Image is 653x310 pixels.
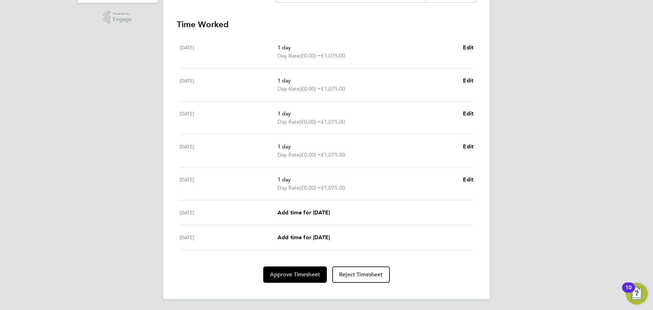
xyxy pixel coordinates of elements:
div: 10 [625,288,632,296]
p: 1 day [278,110,457,118]
a: Powered byEngage [103,11,132,24]
div: [DATE] [180,110,278,126]
span: Day Rate [278,85,300,93]
div: [DATE] [180,176,278,192]
p: 1 day [278,77,457,85]
a: Edit [463,77,473,85]
div: [DATE] [180,209,278,217]
span: Edit [463,44,473,51]
div: [DATE] [180,77,278,93]
span: £1,075.00 [321,118,345,125]
span: Add time for [DATE] [278,209,330,216]
p: 1 day [278,143,457,151]
span: Edit [463,176,473,183]
a: Edit [463,143,473,151]
button: Open Resource Center, 10 new notifications [626,283,648,305]
span: £1,075.00 [321,184,345,191]
span: Day Rate [278,151,300,159]
span: Approve Timesheet [270,271,320,278]
span: Powered by [113,11,132,17]
p: 1 day [278,44,457,52]
span: Reject Timesheet [339,271,383,278]
span: Day Rate [278,118,300,126]
a: Edit [463,110,473,118]
span: Edit [463,143,473,150]
div: [DATE] [180,44,278,60]
span: £1,075.00 [321,151,345,158]
span: (£0.00) = [300,118,321,125]
div: [DATE] [180,233,278,242]
span: Edit [463,77,473,84]
h3: Time Worked [177,19,476,30]
span: Engage [113,17,132,22]
span: Add time for [DATE] [278,234,330,241]
div: [DATE] [180,143,278,159]
span: Day Rate [278,184,300,192]
a: Add time for [DATE] [278,233,330,242]
span: £1,075.00 [321,85,345,92]
a: Add time for [DATE] [278,209,330,217]
span: £1,075.00 [321,52,345,59]
button: Approve Timesheet [263,266,327,283]
span: Edit [463,110,473,117]
span: (£0.00) = [300,52,321,59]
span: (£0.00) = [300,151,321,158]
span: Day Rate [278,52,300,60]
button: Reject Timesheet [332,266,390,283]
a: Edit [463,44,473,52]
p: 1 day [278,176,457,184]
span: (£0.00) = [300,85,321,92]
a: Edit [463,176,473,184]
span: (£0.00) = [300,184,321,191]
